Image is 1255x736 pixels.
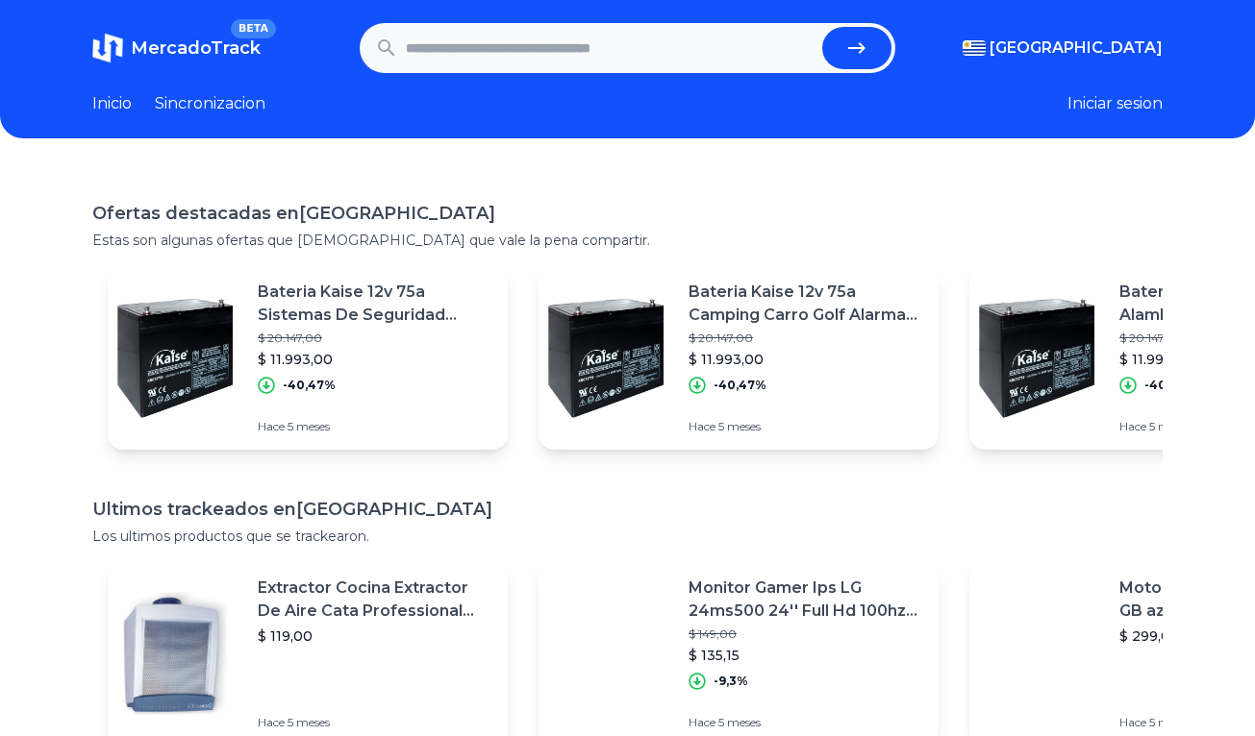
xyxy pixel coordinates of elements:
[963,37,1163,60] button: [GEOGRAPHIC_DATA]
[131,37,261,59] span: MercadoTrack
[155,92,265,115] a: Sincronizacion
[689,646,923,665] p: $ 135,15
[689,350,923,369] p: $ 11.993,00
[969,290,1104,425] img: Featured image
[1067,92,1163,115] button: Iniciar sesion
[714,378,766,393] p: -40,47%
[689,715,923,730] p: Hace 5 meses
[539,265,939,450] a: Featured imageBateria Kaise 12v 75a Camping Carro Golf Alarma Led Y+ Febo$ 20.147,00$ 11.993,00-4...
[539,586,673,721] img: Featured image
[258,577,492,623] p: Extractor Cocina Extractor De Aire Cata Professional 500 Color Blanco
[231,19,276,38] span: BETA
[92,231,1163,250] p: Estas son algunas ofertas que [DEMOGRAPHIC_DATA] que vale la pena compartir.
[258,281,492,327] p: Bateria Kaise 12v 75a Sistemas De Seguridad Hogar Y+ Febo
[689,626,923,642] p: $ 149,00
[689,577,923,623] p: Monitor Gamer Ips LG 24ms500 24'' Full Hd 100hz Action Sync
[92,200,1163,227] h1: Ofertas destacadas en [GEOGRAPHIC_DATA]
[92,33,261,63] a: MercadoTrackBETA
[689,281,923,327] p: Bateria Kaise 12v 75a Camping Carro Golf Alarma Led Y+ Febo
[283,378,336,393] p: -40,47%
[92,527,1163,546] p: Los ultimos productos que se trackearon.
[963,40,986,56] img: Uruguay
[258,626,492,646] p: $ 119,00
[92,33,123,63] img: MercadoTrack
[108,265,508,450] a: Featured imageBateria Kaise 12v 75a Sistemas De Seguridad Hogar Y+ Febo$ 20.147,00$ 11.993,00-40,...
[108,290,242,425] img: Featured image
[539,290,673,425] img: Featured image
[1144,378,1197,393] p: -40,47%
[258,715,492,730] p: Hace 5 meses
[92,496,1163,523] h1: Ultimos trackeados en [GEOGRAPHIC_DATA]
[258,331,492,346] p: $ 20.147,00
[689,419,923,434] p: Hace 5 meses
[714,674,748,689] p: -9,3%
[969,586,1104,721] img: Featured image
[92,92,132,115] a: Inicio
[689,331,923,346] p: $ 20.147,00
[108,586,242,721] img: Featured image
[990,37,1163,60] span: [GEOGRAPHIC_DATA]
[258,350,492,369] p: $ 11.993,00
[258,419,492,434] p: Hace 5 meses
